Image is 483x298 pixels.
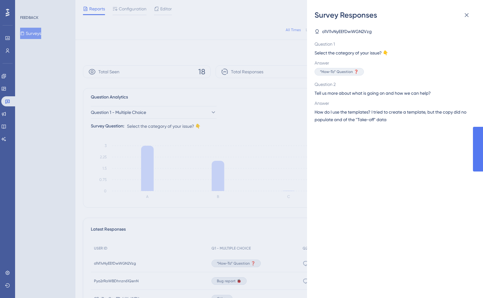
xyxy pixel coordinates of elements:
[315,108,470,123] span: How do I use the templates? I tried to create a template, but the copy did no populate and of the...
[322,28,372,35] span: o1Vl1vNyEEfDwWGN2Vzg
[457,273,475,292] iframe: UserGuiding AI Assistant Launcher
[315,81,470,88] span: Question 2
[320,69,359,74] span: “How-To” Question ❓
[315,99,470,107] span: Answer
[315,10,475,20] div: Survey Responses
[315,49,470,57] span: Select the category of your issue? 👇
[315,40,470,48] span: Question 1
[315,59,470,67] span: Answer
[315,89,470,97] span: Tell us more about what is going on and how we can help?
